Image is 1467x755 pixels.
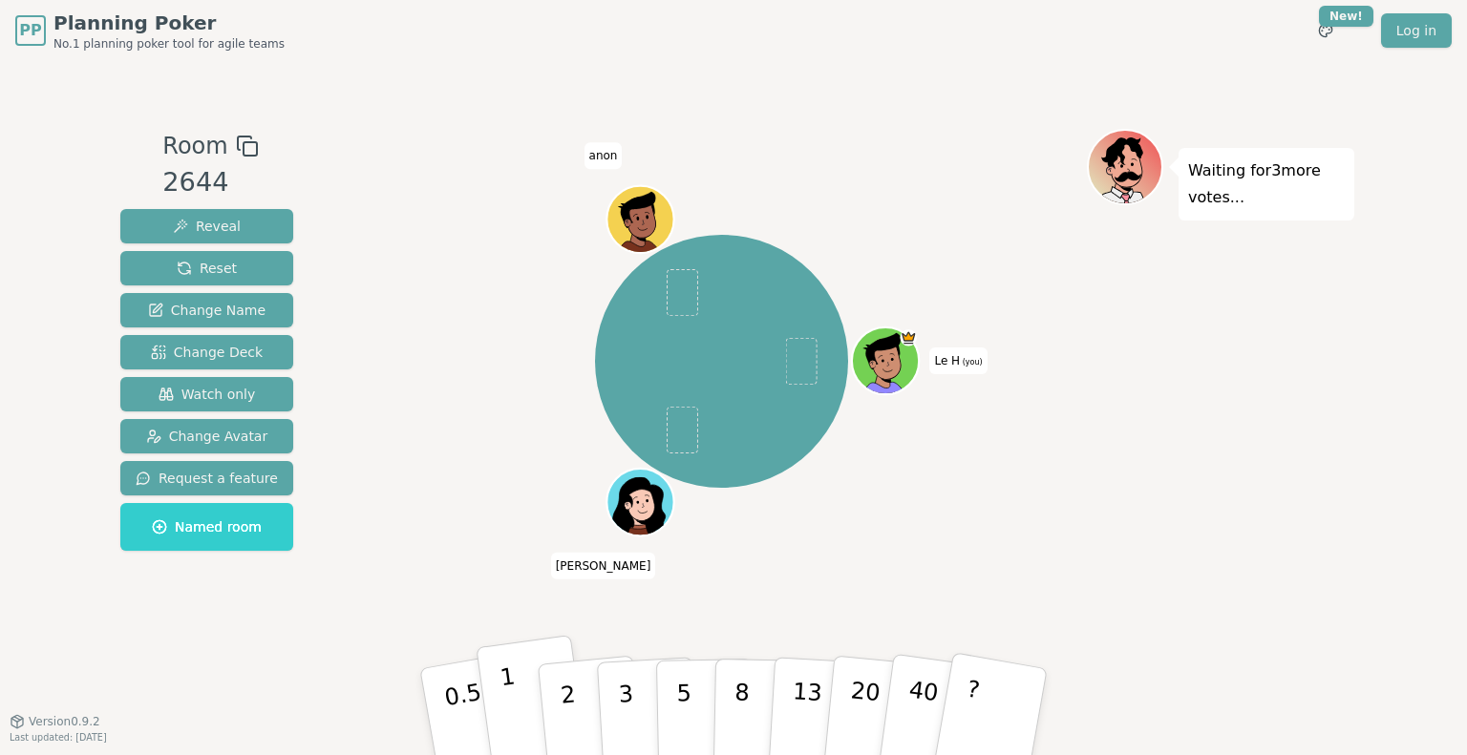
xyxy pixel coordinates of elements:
button: Change Name [120,293,293,327]
button: Change Avatar [120,419,293,453]
button: Change Deck [120,335,293,369]
span: Change Avatar [146,427,268,446]
span: Watch only [159,385,256,404]
span: Change Deck [151,343,263,362]
button: Reveal [120,209,293,243]
button: Watch only [120,377,293,411]
span: Request a feature [136,469,278,488]
button: Request a feature [120,461,293,495]
span: Version 0.9.2 [29,714,100,729]
span: Le H is the host [900,329,917,346]
span: Reset [177,259,237,278]
a: Log in [1381,13,1452,48]
span: Room [162,129,227,163]
button: Named room [120,503,293,551]
button: Click to change your avatar [854,329,917,392]
span: Reveal [173,217,241,236]
p: Waiting for 3 more votes... [1188,157,1345,211]
span: Named room [152,517,262,536]
span: Click to change your name [585,142,623,169]
button: Version0.9.2 [10,714,100,729]
div: New! [1319,6,1373,27]
span: No.1 planning poker tool for agile teams [53,36,285,52]
span: Change Name [148,301,266,320]
span: Click to change your name [929,347,987,374]
button: Reset [120,251,293,285]
div: 2644 [162,163,258,202]
a: PPPlanning PokerNo.1 planning poker tool for agile teams [15,10,285,52]
span: Last updated: [DATE] [10,732,107,743]
span: Click to change your name [551,553,656,579]
button: New! [1308,13,1343,48]
span: PP [19,19,41,42]
span: Planning Poker [53,10,285,36]
span: (you) [960,358,983,367]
